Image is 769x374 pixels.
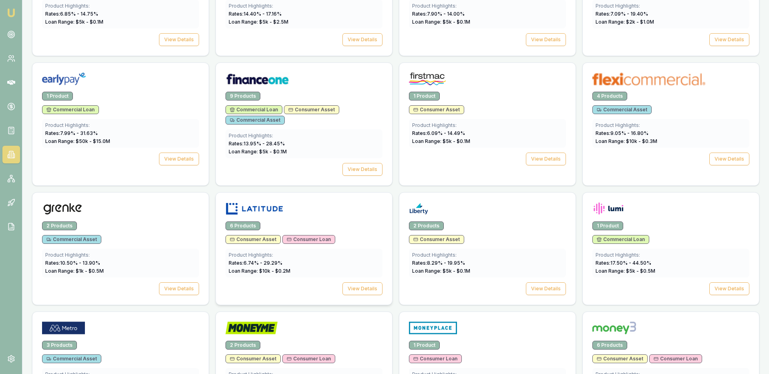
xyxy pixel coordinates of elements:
[409,322,457,334] img: Money Place logo
[413,107,460,113] span: Consumer Asset
[412,260,465,266] span: Rates: 8.29 % - 19.95 %
[592,72,705,85] img: flexicommercial logo
[709,153,749,165] button: View Details
[399,62,576,186] a: Firstmac logo1 ProductConsumer AssetProduct Highlights:Rates:6.09% - 14.49%Loan Range: $5k - $0.1...
[526,33,566,46] button: View Details
[597,107,647,113] span: Commercial Asset
[32,62,209,186] a: Earlypay logo1 ProductCommercial LoanProduct Highlights:Rates:7.99% - 31.63%Loan Range: $50k - $1...
[45,260,100,266] span: Rates: 10.50 % - 13.90 %
[582,192,759,305] a: Lumi logo1 ProductCommercial LoanProduct Highlights:Rates:17.50% - 44.50%Loan Range: $5k - $0.5MV...
[6,8,16,18] img: emu-icon-u.png
[413,236,460,243] span: Consumer Asset
[225,341,260,350] div: 2 Products
[229,141,285,147] span: Rates: 13.95 % - 28.45 %
[526,153,566,165] button: View Details
[32,192,209,305] a: Grenke logo2 ProductsCommercial AssetProduct Highlights:Rates:10.50% - 13.90%Loan Range: $1k - $0...
[229,11,282,17] span: Rates: 14.40 % - 17.16 %
[45,130,98,136] span: Rates: 7.99 % - 31.63 %
[215,62,393,186] a: Finance One logo9 ProductsCommercial LoanConsumer AssetCommercial AssetProduct Highlights:Rates:1...
[597,236,645,243] span: Commercial Loan
[45,122,196,129] div: Product Highlights:
[225,322,278,334] img: Money Me logo
[342,163,382,176] button: View Details
[230,236,276,243] span: Consumer Asset
[225,72,290,85] img: Finance One logo
[412,19,470,25] span: Loan Range: $ 5 k - $ 0.1 M
[592,341,627,350] div: 6 Products
[230,117,280,123] span: Commercial Asset
[42,92,73,101] div: 1 Product
[229,268,290,274] span: Loan Range: $ 10 k - $ 0.2 M
[596,130,648,136] span: Rates: 9.05 % - 16.80 %
[592,202,624,215] img: Lumi logo
[409,341,440,350] div: 1 Product
[159,153,199,165] button: View Details
[342,282,382,295] button: View Details
[412,3,563,9] div: Product Highlights:
[159,282,199,295] button: View Details
[42,341,77,350] div: 3 Products
[409,72,446,85] img: Firstmac logo
[225,92,260,101] div: 9 Products
[412,11,465,17] span: Rates: 7.90 % - 14.00 %
[654,356,698,362] span: Consumer Loan
[412,122,563,129] div: Product Highlights:
[229,3,379,9] div: Product Highlights:
[596,268,655,274] span: Loan Range: $ 5 k - $ 0.5 M
[46,107,95,113] span: Commercial Loan
[45,252,196,258] div: Product Highlights:
[596,19,654,25] span: Loan Range: $ 2 k - $ 1.0 M
[342,33,382,46] button: View Details
[45,138,110,144] span: Loan Range: $ 50 k - $ 15.0 M
[526,282,566,295] button: View Details
[592,92,627,101] div: 4 Products
[42,322,85,334] img: Metro Finance logo
[596,252,746,258] div: Product Highlights:
[412,130,465,136] span: Rates: 6.09 % - 14.49 %
[592,322,636,334] img: Money3 logo
[288,107,335,113] span: Consumer Asset
[409,221,444,230] div: 2 Products
[46,356,97,362] span: Commercial Asset
[582,62,759,186] a: flexicommercial logo4 ProductsCommercial AssetProduct Highlights:Rates:9.05% - 16.80%Loan Range: ...
[596,11,648,17] span: Rates: 7.09 % - 19.40 %
[229,133,379,139] div: Product Highlights:
[229,252,379,258] div: Product Highlights:
[409,202,429,215] img: Liberty logo
[592,221,623,230] div: 1 Product
[596,138,657,144] span: Loan Range: $ 10 k - $ 0.3 M
[45,11,98,17] span: Rates: 6.85 % - 14.75 %
[230,107,278,113] span: Commercial Loan
[229,149,287,155] span: Loan Range: $ 5 k - $ 0.1 M
[399,192,576,305] a: Liberty logo2 ProductsConsumer AssetProduct Highlights:Rates:8.29% - 19.95%Loan Range: $5k - $0.1...
[45,3,196,9] div: Product Highlights:
[42,221,77,230] div: 2 Products
[229,19,288,25] span: Loan Range: $ 5 k - $ 2.5 M
[215,192,393,305] a: Latitude logo6 ProductsConsumer AssetConsumer LoanProduct Highlights:Rates:6.74% - 29.29%Loan Ran...
[596,122,746,129] div: Product Highlights:
[225,202,284,215] img: Latitude logo
[229,260,282,266] span: Rates: 6.74 % - 29.29 %
[230,356,276,362] span: Consumer Asset
[412,252,563,258] div: Product Highlights:
[412,268,470,274] span: Loan Range: $ 5 k - $ 0.1 M
[42,202,83,215] img: Grenke logo
[46,236,97,243] span: Commercial Asset
[45,19,103,25] span: Loan Range: $ 5 k - $ 0.1 M
[42,72,86,85] img: Earlypay logo
[413,356,457,362] span: Consumer Loan
[709,33,749,46] button: View Details
[287,236,331,243] span: Consumer Loan
[412,138,470,144] span: Loan Range: $ 5 k - $ 0.1 M
[159,33,199,46] button: View Details
[709,282,749,295] button: View Details
[597,356,643,362] span: Consumer Asset
[596,3,746,9] div: Product Highlights:
[409,92,440,101] div: 1 Product
[225,221,260,230] div: 6 Products
[596,260,651,266] span: Rates: 17.50 % - 44.50 %
[287,356,331,362] span: Consumer Loan
[45,268,104,274] span: Loan Range: $ 1 k - $ 0.5 M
